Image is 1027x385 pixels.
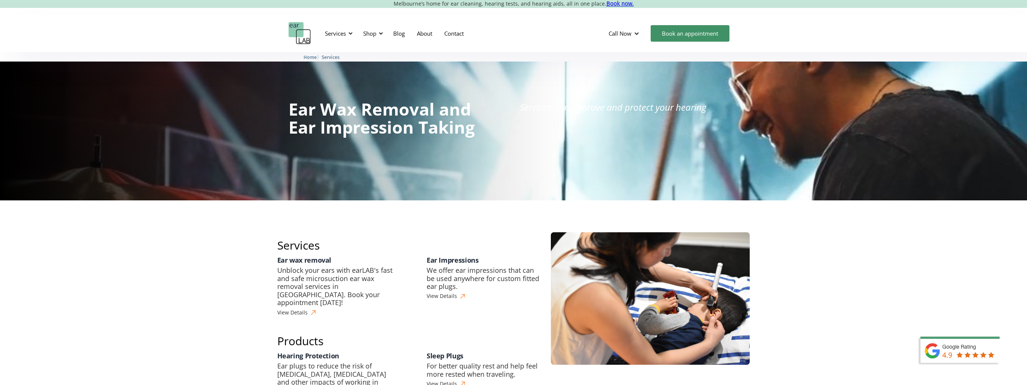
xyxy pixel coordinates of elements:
[427,266,542,291] p: We offer ear impressions that can be used anywhere for custom fitted ear plugs.
[277,310,308,316] div: View Details
[277,307,319,318] a: View Details
[289,22,311,45] a: home
[277,255,332,265] div: Ear wax removal
[277,335,543,347] h2: Products
[304,53,322,61] li: 〉
[322,54,340,60] span: Services
[427,293,457,299] div: View Details
[427,350,463,361] div: Sleep Plugs
[363,30,376,37] div: Shop
[304,54,317,60] span: Home
[359,22,385,45] div: Shop
[387,23,411,44] a: Blog
[520,101,706,113] em: Services that improve and protect your hearing
[427,291,468,302] a: View Details
[609,30,632,37] div: Call Now
[551,232,750,365] img: having a hearing checkup.
[427,362,542,378] p: For better quality rest and help feel more rested when traveling.
[438,23,470,44] a: Contact
[304,53,317,60] a: Home
[320,22,355,45] div: Services
[277,240,543,251] h2: Services
[427,255,479,265] div: Ear Impressions
[277,266,393,307] p: Unblock your ears with earLAB's fast and safe microsuction ear wax removal services in [GEOGRAPHI...
[411,23,438,44] a: About
[322,53,340,60] a: Services
[277,350,340,361] div: Hearing Protection
[289,98,475,138] span: Ear Wax Removal and Ear Impression Taking
[651,25,729,42] a: Book an appointment
[325,30,346,37] div: Services
[603,22,647,45] div: Call Now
